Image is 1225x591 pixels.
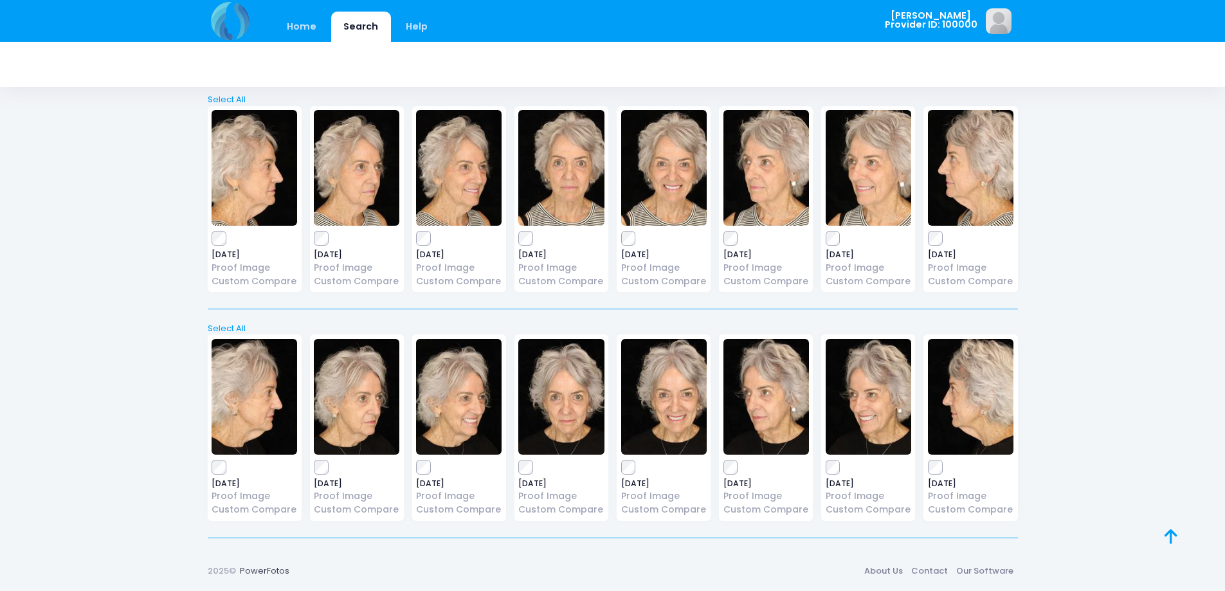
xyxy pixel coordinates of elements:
a: Custom Compare [416,275,502,288]
img: image [314,110,399,226]
img: image [314,339,399,455]
span: 2025© [208,565,236,577]
a: Custom Compare [723,503,809,516]
span: [DATE] [212,480,297,487]
a: Custom Compare [621,503,707,516]
img: image [416,110,502,226]
img: image [928,339,1013,455]
span: [DATE] [928,251,1013,259]
a: PowerFotos [240,565,289,577]
a: Custom Compare [314,503,399,516]
a: Proof Image [314,261,399,275]
a: Proof Image [416,489,502,503]
a: Proof Image [212,489,297,503]
a: Custom Compare [518,503,604,516]
a: Proof Image [723,261,809,275]
a: Proof Image [518,261,604,275]
a: Home [275,12,329,42]
a: Custom Compare [416,503,502,516]
a: Custom Compare [212,503,297,516]
span: [DATE] [826,251,911,259]
a: Custom Compare [723,275,809,288]
a: Proof Image [826,261,911,275]
a: Custom Compare [928,503,1013,516]
a: Custom Compare [621,275,707,288]
a: About Us [860,559,907,582]
a: Proof Image [723,489,809,503]
a: Proof Image [928,261,1013,275]
a: Proof Image [826,489,911,503]
a: Contact [907,559,952,582]
span: [DATE] [928,480,1013,487]
a: Custom Compare [826,503,911,516]
span: [DATE] [518,480,604,487]
img: image [986,8,1012,34]
img: image [212,339,297,455]
a: Proof Image [518,489,604,503]
a: Proof Image [314,489,399,503]
a: Custom Compare [826,275,911,288]
span: [DATE] [314,480,399,487]
a: Select All [203,93,1022,106]
img: image [621,110,707,226]
span: [DATE] [621,251,707,259]
span: [DATE] [416,480,502,487]
a: Proof Image [621,261,707,275]
img: image [723,110,809,226]
img: image [518,339,604,455]
span: [DATE] [212,251,297,259]
img: image [212,110,297,226]
a: Select All [203,322,1022,335]
a: Custom Compare [928,275,1013,288]
a: Our Software [952,559,1018,582]
span: [DATE] [314,251,399,259]
a: Proof Image [416,261,502,275]
a: Custom Compare [314,275,399,288]
span: [DATE] [723,480,809,487]
a: Search [331,12,391,42]
a: Proof Image [621,489,707,503]
img: image [518,110,604,226]
a: Proof Image [928,489,1013,503]
a: Proof Image [212,261,297,275]
span: [DATE] [416,251,502,259]
a: Custom Compare [212,275,297,288]
img: image [416,339,502,455]
img: image [621,339,707,455]
span: [PERSON_NAME] Provider ID: 100000 [885,11,977,30]
span: [DATE] [826,480,911,487]
img: image [826,110,911,226]
img: image [723,339,809,455]
span: [DATE] [518,251,604,259]
a: Custom Compare [518,275,604,288]
a: Help [393,12,440,42]
img: image [928,110,1013,226]
span: [DATE] [723,251,809,259]
img: image [826,339,911,455]
span: [DATE] [621,480,707,487]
